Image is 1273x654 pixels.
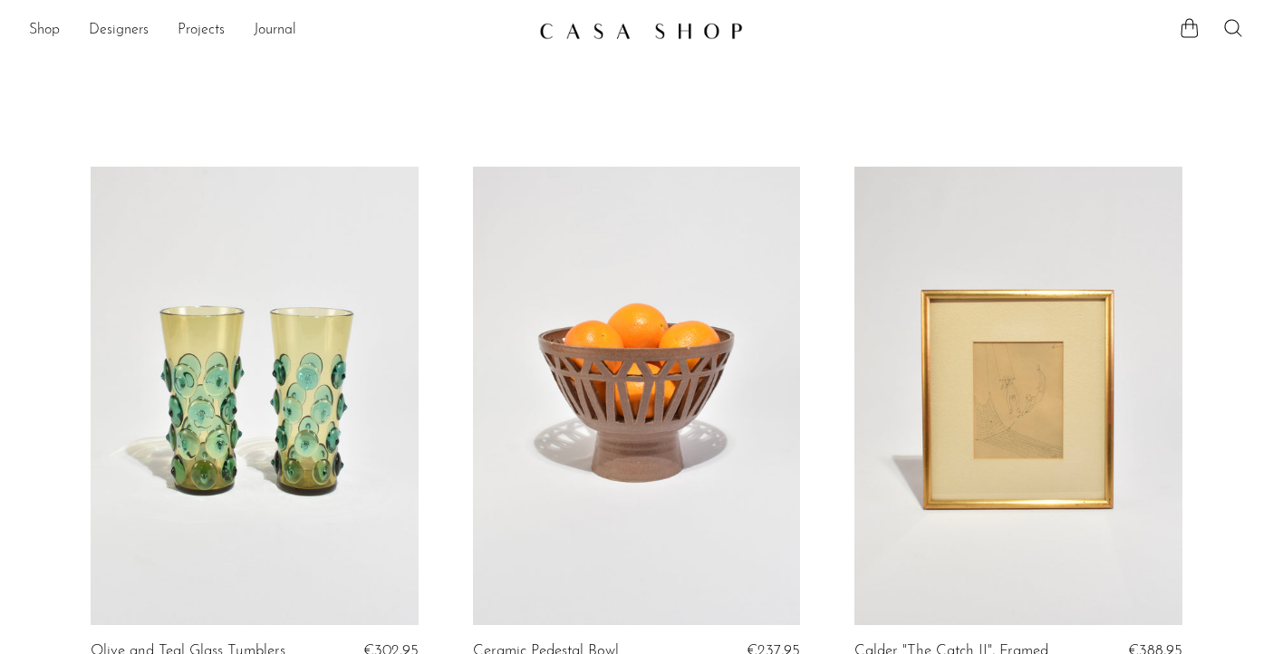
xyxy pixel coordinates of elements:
a: Journal [254,19,296,43]
ul: NEW HEADER MENU [29,15,525,46]
nav: Desktop navigation [29,15,525,46]
a: Projects [178,19,225,43]
a: Designers [89,19,149,43]
a: Shop [29,19,60,43]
